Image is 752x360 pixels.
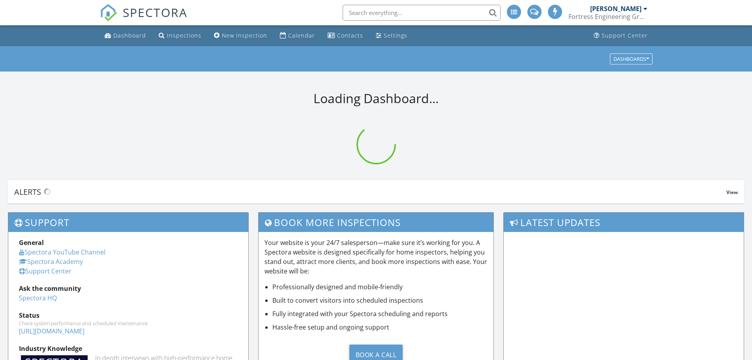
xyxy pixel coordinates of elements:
a: New Inspection [211,28,270,43]
p: Your website is your 24/7 salesperson—make sure it’s working for you. A Spectora website is desig... [264,238,488,276]
input: Search everything... [343,5,501,21]
li: Built to convert visitors into scheduled inspections [272,296,488,305]
li: Hassle-free setup and ongoing support [272,322,488,332]
div: Support Center [602,32,648,39]
a: SPECTORA [100,11,188,27]
div: Fortress Engineering Group LLC [568,13,647,21]
a: Support Center [19,267,71,275]
a: Contacts [324,28,366,43]
div: Alerts [14,187,726,197]
h3: Latest Updates [504,213,744,232]
a: Calendar [277,28,318,43]
div: Ask the community [19,284,238,293]
img: The Best Home Inspection Software - Spectora [100,4,117,21]
div: Industry Knowledge [19,344,238,353]
div: Dashboards [613,56,649,62]
h3: Support [8,213,248,232]
div: Inspections [167,32,201,39]
span: SPECTORA [123,4,188,21]
h3: Book More Inspections [259,213,494,232]
div: Settings [384,32,407,39]
div: Calendar [288,32,315,39]
div: Status [19,311,238,320]
div: Check system performance and scheduled maintenance. [19,320,238,326]
li: Professionally designed and mobile-friendly [272,282,488,292]
a: Inspections [156,28,204,43]
div: Dashboard [113,32,146,39]
a: Dashboard [101,28,149,43]
a: Settings [373,28,411,43]
a: Spectora Academy [19,257,83,266]
a: Spectora YouTube Channel [19,248,105,256]
div: Contacts [337,32,363,39]
div: New Inspection [222,32,267,39]
a: Support Center [591,28,651,43]
a: [URL][DOMAIN_NAME] [19,327,84,335]
button: Dashboards [610,53,653,64]
li: Fully integrated with your Spectora scheduling and reports [272,309,488,319]
strong: General [19,238,44,247]
span: View [726,189,738,196]
div: [PERSON_NAME] [590,5,641,13]
a: Spectora HQ [19,294,57,302]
